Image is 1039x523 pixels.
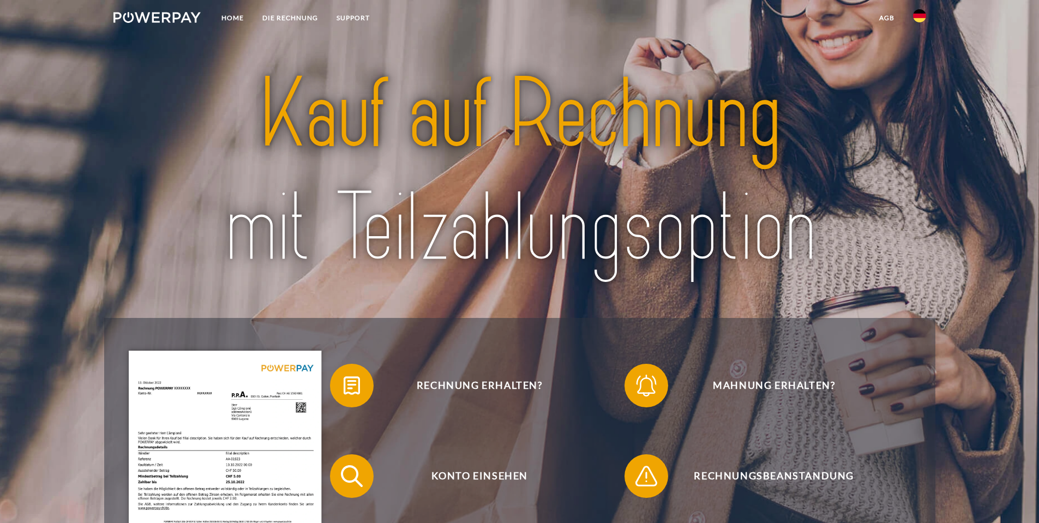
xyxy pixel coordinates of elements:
[253,8,327,28] a: DIE RECHNUNG
[346,454,613,498] span: Konto einsehen
[624,454,908,498] button: Rechnungsbeanstandung
[346,364,613,407] span: Rechnung erhalten?
[633,372,660,399] img: qb_bell.svg
[640,364,908,407] span: Mahnung erhalten?
[113,12,201,23] img: logo-powerpay-white.svg
[624,364,908,407] button: Mahnung erhalten?
[640,454,908,498] span: Rechnungsbeanstandung
[633,462,660,490] img: qb_warning.svg
[870,8,904,28] a: agb
[330,364,614,407] button: Rechnung erhalten?
[153,52,886,291] img: title-powerpay_de.svg
[212,8,253,28] a: Home
[338,372,365,399] img: qb_bill.svg
[327,8,379,28] a: SUPPORT
[338,462,365,490] img: qb_search.svg
[913,9,926,22] img: de
[330,454,614,498] button: Konto einsehen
